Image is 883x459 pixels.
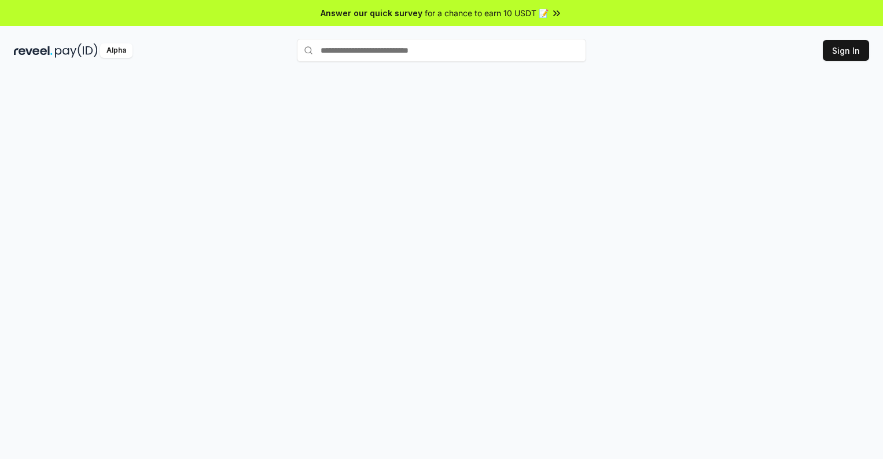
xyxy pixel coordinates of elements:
[55,43,98,58] img: pay_id
[321,7,422,19] span: Answer our quick survey
[100,43,133,58] div: Alpha
[823,40,869,61] button: Sign In
[14,43,53,58] img: reveel_dark
[425,7,549,19] span: for a chance to earn 10 USDT 📝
